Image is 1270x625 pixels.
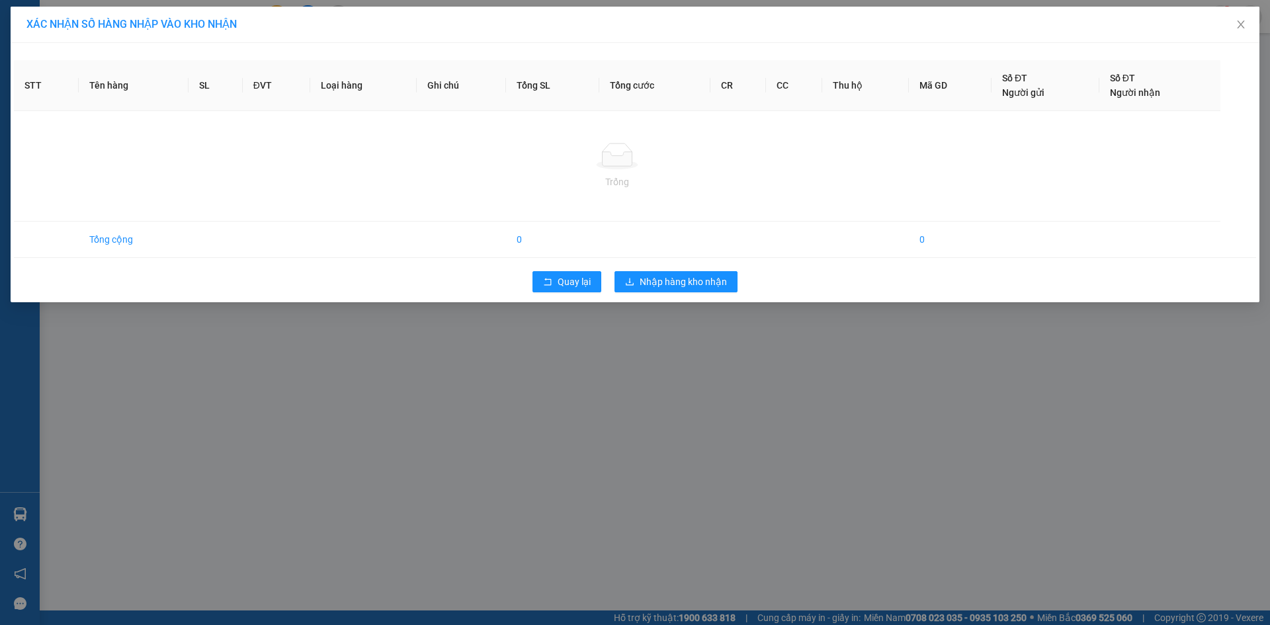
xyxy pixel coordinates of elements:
th: CR [710,60,767,111]
th: Mã GD [909,60,992,111]
div: Trống [24,175,1210,189]
span: download [625,277,634,288]
th: Loại hàng [310,60,417,111]
button: Close [1222,7,1259,44]
span: Người nhận [1110,87,1160,98]
span: Số ĐT [1110,73,1135,83]
th: CC [766,60,822,111]
th: Thu hộ [822,60,908,111]
span: XÁC NHẬN SỐ HÀNG NHẬP VÀO KHO NHẬN [26,18,237,30]
th: STT [14,60,79,111]
th: Tổng cước [599,60,710,111]
th: ĐVT [243,60,310,111]
span: Quay lại [558,274,591,289]
button: rollbackQuay lại [532,271,601,292]
th: SL [189,60,242,111]
button: downloadNhập hàng kho nhận [614,271,738,292]
span: rollback [543,277,552,288]
span: Người gửi [1002,87,1044,98]
td: 0 [506,222,599,258]
td: 0 [909,222,992,258]
span: Nhập hàng kho nhận [640,274,727,289]
th: Tổng SL [506,60,599,111]
span: Số ĐT [1002,73,1027,83]
th: Tên hàng [79,60,189,111]
span: close [1236,19,1246,30]
th: Ghi chú [417,60,507,111]
td: Tổng cộng [79,222,189,258]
